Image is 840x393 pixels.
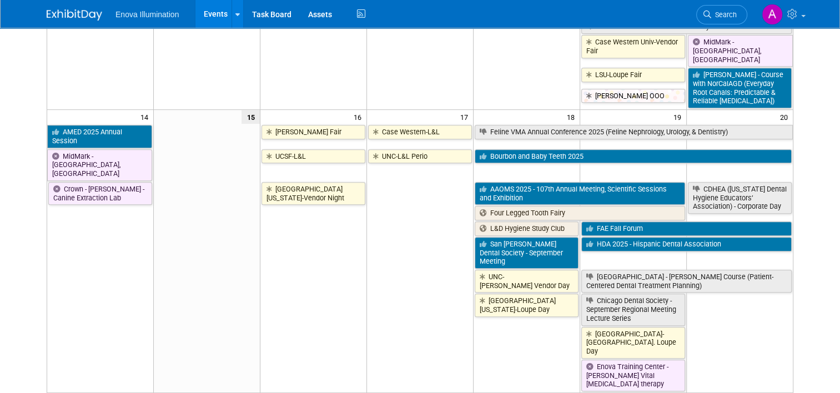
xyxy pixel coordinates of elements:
a: MidMark - [GEOGRAPHIC_DATA], [GEOGRAPHIC_DATA] [688,35,793,67]
span: Enova Illumination [115,10,179,19]
a: UNC-L&L Perio [368,149,472,164]
a: Four Legged Tooth Fairy [475,206,685,220]
a: FAE Fall Forum [581,221,792,236]
a: CDHEA ([US_STATE] Dental Hygiene Educators’ Association) - Corporate Day [688,182,792,214]
a: LSU-Loupe Fair [581,68,685,82]
a: Case Western-L&L [368,125,472,139]
a: [GEOGRAPHIC_DATA] - [PERSON_NAME] Course (Patient-Centered Dental Treatment Planning) [581,270,792,293]
span: 19 [672,110,686,124]
a: [PERSON_NAME] OOO [581,89,685,103]
img: Andrea Miller [762,4,783,25]
a: AMED 2025 Annual Session [47,125,152,148]
span: 20 [779,110,793,124]
a: [PERSON_NAME] Fair [261,125,365,139]
a: [PERSON_NAME] - Course with NorCalAGD (Everyday Root Canals: Predictable & Reliable [MEDICAL_DATA]) [688,68,792,108]
a: Chicago Dental Society - September Regional Meeting Lecture Series [581,294,685,325]
a: Search [696,5,747,24]
a: Bourbon and Baby Teeth 2025 [475,149,792,164]
a: L&D Hygiene Study Club [475,221,579,236]
a: MidMark - [GEOGRAPHIC_DATA], [GEOGRAPHIC_DATA] [47,149,152,181]
a: Enova Training Center - [PERSON_NAME] Vital [MEDICAL_DATA] therapy [581,360,685,391]
a: UCSF-L&L [261,149,365,164]
a: AAOMS 2025 - 107th Annual Meeting, Scientific Sessions and Exhibition [475,182,685,205]
img: ExhibitDay [47,9,102,21]
span: 17 [459,110,473,124]
a: Feline VMA Annual Conference 2025 (Feline Nephrology, Urology, & Dentistry) [475,125,793,139]
a: [GEOGRAPHIC_DATA][US_STATE]-Vendor Night [261,182,365,205]
a: Crown - [PERSON_NAME] - Canine Extraction Lab [48,182,152,205]
a: HDA 2025 - Hispanic Dental Association [581,237,792,251]
span: 18 [566,110,580,124]
span: Search [711,11,737,19]
span: 14 [139,110,153,124]
a: Case Western Univ-Vendor Fair [581,35,685,58]
span: 15 [242,110,260,124]
a: [GEOGRAPHIC_DATA][US_STATE]-Loupe Day [475,294,579,316]
a: [GEOGRAPHIC_DATA]-[GEOGRAPHIC_DATA]. Loupe Day [581,327,685,359]
a: UNC-[PERSON_NAME] Vendor Day [475,270,579,293]
span: 16 [353,110,366,124]
a: San [PERSON_NAME] Dental Society - September Meeting [475,237,579,269]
